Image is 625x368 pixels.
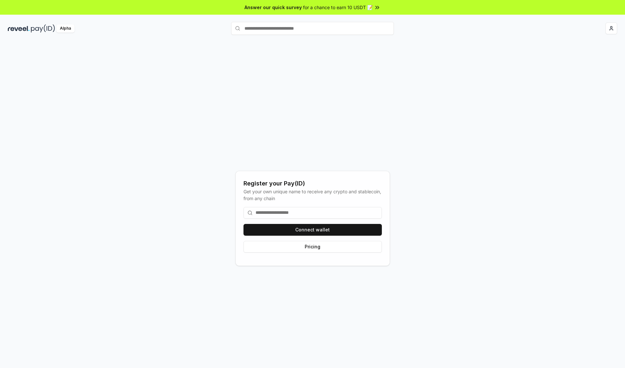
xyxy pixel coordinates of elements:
div: Alpha [56,24,75,33]
span: Answer our quick survey [244,4,302,11]
span: for a chance to earn 10 USDT 📝 [303,4,373,11]
img: reveel_dark [8,24,30,33]
button: Connect wallet [243,224,382,236]
div: Get your own unique name to receive any crypto and stablecoin, from any chain [243,188,382,202]
img: pay_id [31,24,55,33]
div: Register your Pay(ID) [243,179,382,188]
button: Pricing [243,241,382,253]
